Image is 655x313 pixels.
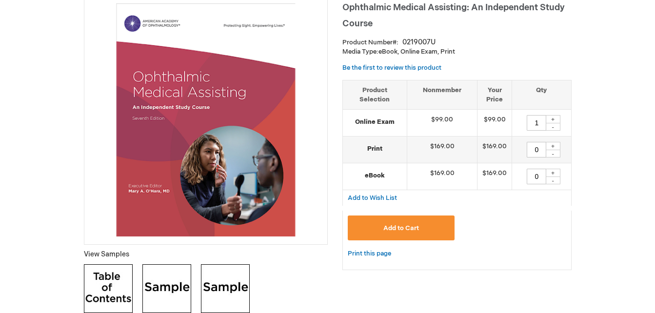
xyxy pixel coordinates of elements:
strong: Media Type: [342,48,378,56]
a: Add to Wish List [348,194,397,202]
div: - [546,150,560,157]
strong: Online Exam [348,117,402,127]
a: Be the first to review this product [342,64,441,72]
p: View Samples [84,250,328,259]
input: Qty [527,169,546,184]
td: $99.00 [407,110,477,137]
a: Print this page [348,248,391,260]
input: Qty [527,142,546,157]
td: $169.00 [407,137,477,163]
img: Ophthalmic Medical Assisting: An Independent Study Course [89,3,322,236]
img: Click to view [142,264,191,313]
th: Your Price [477,80,512,109]
div: + [546,142,560,150]
td: $169.00 [477,163,512,190]
button: Add to Cart [348,215,455,240]
td: $99.00 [477,110,512,137]
div: 0219007U [402,38,436,47]
strong: eBook [348,171,402,180]
th: Product Selection [343,80,407,109]
div: - [546,176,560,184]
input: Qty [527,115,546,131]
strong: Product Number [342,39,398,46]
th: Qty [512,80,571,109]
img: Click to view [84,264,133,313]
td: $169.00 [477,137,512,163]
div: + [546,169,560,177]
strong: Print [348,144,402,154]
td: $169.00 [407,163,477,190]
div: + [546,115,560,123]
p: eBook, Online Exam, Print [342,47,572,57]
th: Nonmember [407,80,477,109]
span: Ophthalmic Medical Assisting: An Independent Study Course [342,2,565,29]
span: Add to Cart [383,224,419,232]
div: - [546,123,560,131]
img: Click to view [201,264,250,313]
